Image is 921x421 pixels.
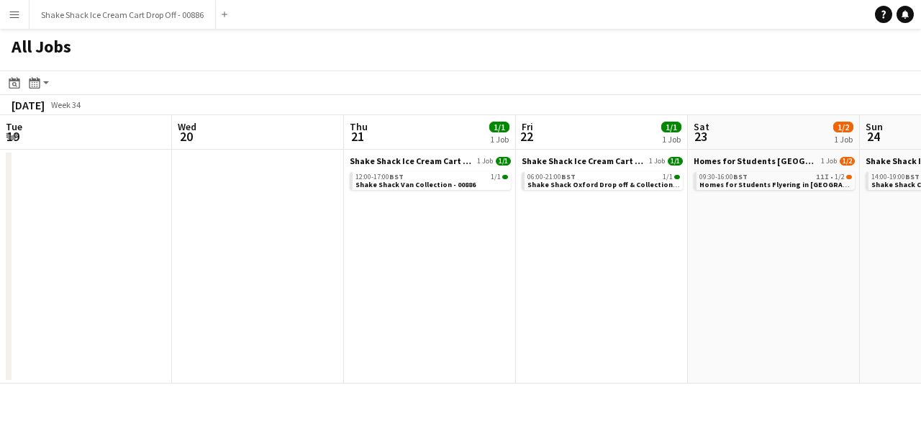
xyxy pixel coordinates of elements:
span: 14:00-19:00 [871,173,920,181]
button: Shake Shack Ice Cream Cart Drop Off - 00886 [30,1,216,29]
span: 1/1 [496,157,511,166]
span: 20 [176,128,196,145]
span: 24 [863,128,883,145]
div: Shake Shack Ice Cream Cart Drop Off - 008861 Job1/106:00-21:00BST1/1Shake Shack Oxford Drop off &... [522,155,683,193]
span: 1/2 [833,122,853,132]
span: Thu [350,120,368,133]
div: 1 Job [490,134,509,145]
span: 09:30-16:00 [699,173,748,181]
div: 1 Job [662,134,681,145]
span: Shake Shack Ice Cream Cart Drop Off - 00886 [522,155,646,166]
span: Fri [522,120,533,133]
span: 23 [691,128,709,145]
span: BST [561,172,576,181]
a: Shake Shack Ice Cream Cart Drop Off - 008861 Job1/1 [350,155,511,166]
span: 1/1 [502,175,508,179]
span: 1/2 [840,157,855,166]
span: 1/1 [668,157,683,166]
span: 1 Job [477,157,493,166]
div: Homes for Students [GEOGRAPHIC_DATA] - 008841 Job1/209:30-16:00BST11I•1/2Homes for Students Flyer... [694,155,855,193]
span: 12:00-17:00 [355,173,404,181]
span: 11I [816,173,829,181]
span: 1/1 [491,173,501,181]
a: 12:00-17:00BST1/1Shake Shack Van Collection - 00886 [355,172,508,189]
span: 19 [4,128,22,145]
span: 21 [348,128,368,145]
span: 1/2 [846,175,852,179]
span: 1/1 [674,175,680,179]
span: BST [905,172,920,181]
div: Shake Shack Ice Cream Cart Drop Off - 008861 Job1/112:00-17:00BST1/1Shake Shack Van Collection - ... [350,155,511,193]
a: 09:30-16:00BST11I•1/2Homes for Students Flyering in [GEOGRAPHIC_DATA] - 00884 [699,172,852,189]
span: BST [389,172,404,181]
a: Shake Shack Ice Cream Cart Drop Off - 008861 Job1/1 [522,155,683,166]
span: Shake Shack Oxford Drop off & Collection - 00886 [527,180,697,189]
span: Sat [694,120,709,133]
a: Homes for Students [GEOGRAPHIC_DATA] - 008841 Job1/2 [694,155,855,166]
span: Tue [6,120,22,133]
div: • [699,173,852,181]
span: 22 [520,128,533,145]
span: BST [733,172,748,181]
span: 06:00-21:00 [527,173,576,181]
a: 06:00-21:00BST1/1Shake Shack Oxford Drop off & Collection - 00886 [527,172,680,189]
span: 1/1 [661,122,681,132]
span: 1/2 [835,173,845,181]
span: Homes for Students Flyering in Leeds - 00884 [699,180,907,189]
span: 1 Job [821,157,837,166]
span: Shake Shack Ice Cream Cart Drop Off - 00886 [350,155,474,166]
div: 1 Job [834,134,853,145]
span: Sun [866,120,883,133]
span: Wed [178,120,196,133]
div: [DATE] [12,98,45,112]
span: 1/1 [489,122,509,132]
span: 1/1 [663,173,673,181]
span: 1 Job [649,157,665,166]
span: Homes for Students Leeds - 00884 [694,155,818,166]
span: Week 34 [47,99,83,110]
span: Shake Shack Van Collection - 00886 [355,180,476,189]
